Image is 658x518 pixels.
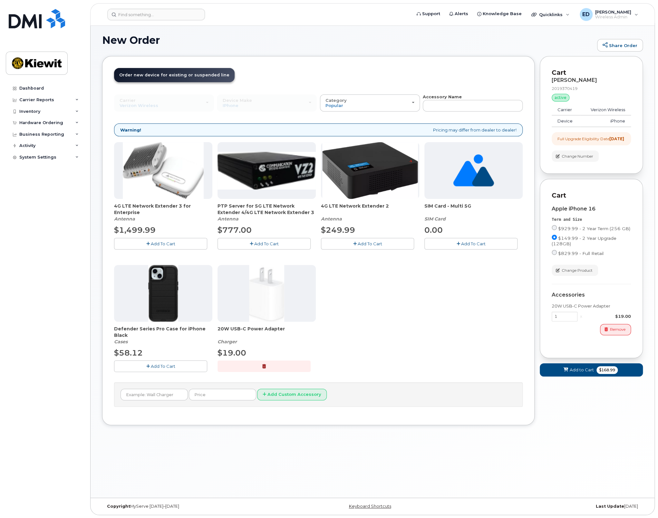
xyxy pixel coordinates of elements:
span: PTP Server for 5G LTE Network Extender 4/4G LTE Network Extender 3 [218,203,316,216]
span: 20W USB-C Power Adapter [218,326,316,338]
button: Change Product [552,265,598,276]
div: 20W USB-C Power Adapter [218,326,316,345]
strong: Warning! [120,127,141,133]
span: $249.99 [321,225,355,235]
button: Add To Cart [114,238,207,249]
span: Add To Cart [461,241,486,246]
div: 4G LTE Network Extender 2 [321,203,419,222]
div: 4G LTE Network Extender 3 for Enterprise [114,203,212,222]
input: Price [189,389,256,400]
input: Example: Wall Charger [121,389,188,400]
button: Category Popular [320,94,420,111]
div: Term and Size [552,217,631,222]
img: no_image_found-2caef05468ed5679b831cfe6fc140e25e0c280774317ffc20a367ab7fd17291e.png [453,142,494,199]
img: Casa_Sysem.png [218,152,316,189]
div: PTP Server for 5G LTE Network Extender 4/4G LTE Network Extender 3 [218,203,316,222]
button: Add to Cart $168.99 [540,363,643,376]
div: $19.00 [585,313,631,319]
button: Add To Cart [114,360,207,372]
span: 4G LTE Network Extender 3 for Enterprise [114,203,212,216]
button: Add Custom Accessory [257,389,327,401]
p: Cart [552,68,631,77]
span: Add To Cart [151,364,175,369]
div: Accessories [552,292,631,298]
span: 0.00 [424,225,443,235]
em: SIM Card [424,216,446,222]
div: Full Upgrade Eligibility Date [557,136,624,142]
div: [DATE] [463,504,643,509]
td: Verizon Wireless [581,104,631,116]
button: Remove [600,324,631,335]
input: $929.99 - 2 Year Term (256 GB) [552,225,557,230]
a: Share Order [597,39,643,52]
button: Add To Cart [218,238,311,249]
td: Device [552,115,581,127]
div: 20W USB-C Power Adapter [552,303,631,309]
div: x [577,313,585,319]
div: 2019370419 [552,86,631,91]
button: Add To Cart [321,238,414,249]
img: casa.png [123,142,204,199]
span: Popular [325,103,343,108]
span: $19.00 [218,348,246,357]
strong: Last Update [596,504,624,509]
span: Change Product [562,268,593,273]
td: Carrier [552,104,581,116]
span: $929.99 - 2 Year Term (256 GB) [558,226,630,231]
img: apple20w.jpg [249,265,284,322]
div: Defender Series Pro Case for iPhone Black [114,326,212,345]
span: Add To Cart [151,241,175,246]
img: defenderiphone14.png [148,265,179,322]
div: [PERSON_NAME] [552,77,631,83]
input: $149.99 - 2 Year Upgrade (128GB) [552,235,557,240]
div: Apple iPhone 16 [552,206,631,212]
div: MyServe [DATE]–[DATE] [102,504,282,509]
button: Change Number [552,151,599,162]
em: Charger [218,339,237,345]
strong: Accessory Name [423,94,462,99]
span: $168.99 [596,366,618,374]
div: active [552,94,569,102]
span: Add To Cart [254,241,279,246]
div: Pricing may differ from dealer to dealer! [114,123,523,137]
span: SIM Card - Multi 5G [424,203,523,216]
button: Add To Cart [424,238,518,249]
strong: [DATE] [609,136,624,141]
span: Order new device for existing or suspended line [119,73,229,77]
span: Add to Cart [570,367,594,373]
p: Cart [552,191,631,200]
input: $829.99 - Full Retail [552,250,557,255]
span: $1,499.99 [114,225,156,235]
iframe: Messenger Launcher [630,490,653,513]
span: Remove [610,327,625,332]
span: $149.99 - 2 Year Upgrade (128GB) [552,236,616,246]
img: 4glte_extender.png [322,142,418,199]
span: $777.00 [218,225,252,235]
span: Defender Series Pro Case for iPhone Black [114,326,212,338]
span: Category [325,98,347,103]
td: iPhone [581,115,631,127]
strong: Copyright [107,504,130,509]
em: Antenna [114,216,135,222]
div: SIM Card - Multi 5G [424,203,523,222]
em: Cases [114,339,128,345]
span: Add To Cart [358,241,382,246]
a: Keyboard Shortcuts [349,504,391,509]
span: $829.99 - Full Retail [558,251,604,256]
span: Change Number [562,153,593,159]
h1: New Order [102,34,594,46]
span: 4G LTE Network Extender 2 [321,203,419,216]
em: Antenna [218,216,238,222]
span: $58.12 [114,348,143,357]
em: Antenna [321,216,342,222]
